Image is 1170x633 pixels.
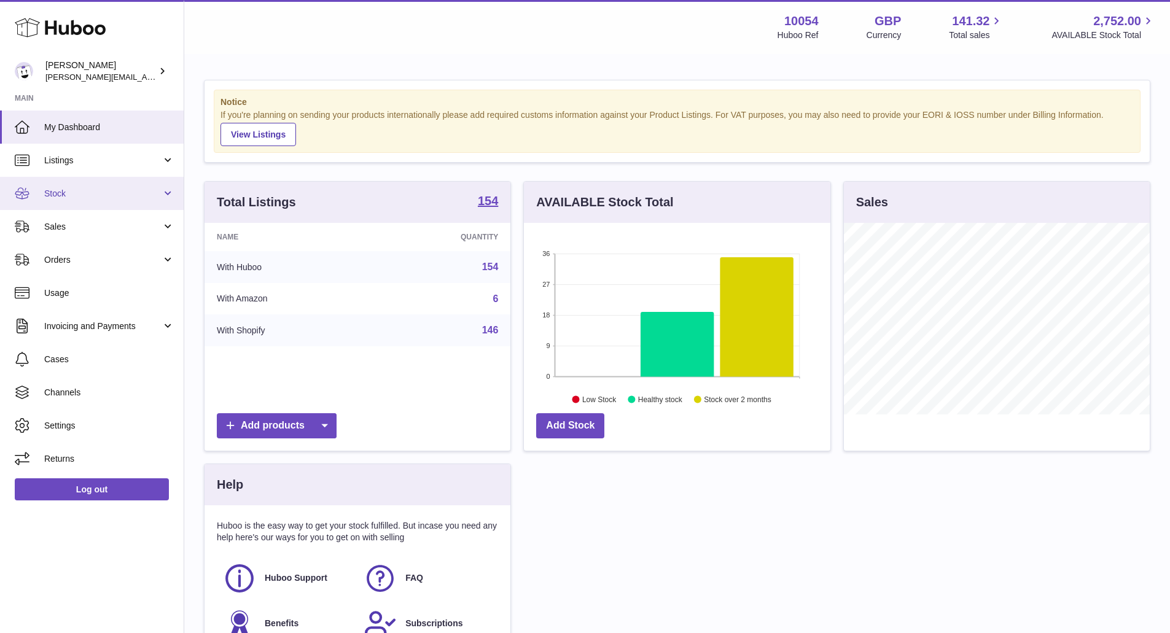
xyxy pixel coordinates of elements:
[478,195,498,209] a: 154
[372,223,511,251] th: Quantity
[778,29,819,41] div: Huboo Ref
[582,395,617,403] text: Low Stock
[543,311,550,319] text: 18
[265,618,298,629] span: Benefits
[405,618,462,629] span: Subscriptions
[1051,29,1155,41] span: AVAILABLE Stock Total
[44,155,162,166] span: Listings
[493,293,498,304] a: 6
[205,283,372,315] td: With Amazon
[543,281,550,288] text: 27
[547,342,550,349] text: 9
[867,29,902,41] div: Currency
[482,325,499,335] a: 146
[856,194,888,211] h3: Sales
[44,287,174,299] span: Usage
[44,188,162,200] span: Stock
[44,122,174,133] span: My Dashboard
[482,262,499,272] a: 154
[405,572,423,584] span: FAQ
[44,387,174,398] span: Channels
[1051,13,1155,41] a: 2,752.00 AVAILABLE Stock Total
[205,223,372,251] th: Name
[875,13,901,29] strong: GBP
[220,109,1134,146] div: If you're planning on sending your products internationally please add required customs informati...
[15,478,169,500] a: Log out
[217,413,337,438] a: Add products
[536,194,673,211] h3: AVAILABLE Stock Total
[704,395,771,403] text: Stock over 2 months
[44,420,174,432] span: Settings
[638,395,683,403] text: Healthy stock
[217,520,498,543] p: Huboo is the easy way to get your stock fulfilled. But incase you need any help here's our ways f...
[265,572,327,584] span: Huboo Support
[44,254,162,266] span: Orders
[547,373,550,380] text: 0
[478,195,498,207] strong: 154
[1093,13,1141,29] span: 2,752.00
[364,562,492,595] a: FAQ
[217,476,243,493] h3: Help
[220,96,1134,108] strong: Notice
[44,453,174,465] span: Returns
[949,13,1004,41] a: 141.32 Total sales
[15,62,33,80] img: luz@capsuline.com
[220,123,296,146] a: View Listings
[44,320,162,332] span: Invoicing and Payments
[217,194,296,211] h3: Total Listings
[536,413,604,438] a: Add Stock
[949,29,1004,41] span: Total sales
[44,354,174,365] span: Cases
[45,72,246,82] span: [PERSON_NAME][EMAIL_ADDRESS][DOMAIN_NAME]
[952,13,989,29] span: 141.32
[205,251,372,283] td: With Huboo
[223,562,351,595] a: Huboo Support
[784,13,819,29] strong: 10054
[543,250,550,257] text: 36
[205,314,372,346] td: With Shopify
[44,221,162,233] span: Sales
[45,60,156,83] div: [PERSON_NAME]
